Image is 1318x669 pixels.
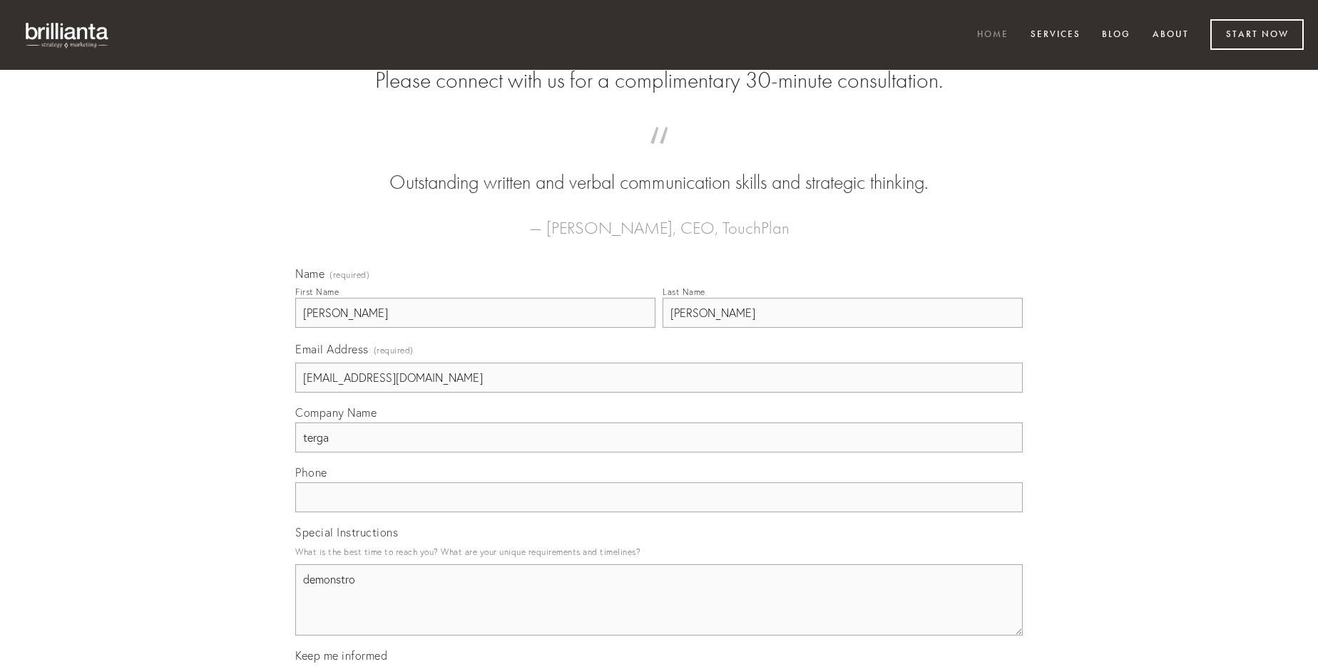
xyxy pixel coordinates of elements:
[318,197,1000,242] figcaption: — [PERSON_NAME], CEO, TouchPlan
[1210,19,1304,50] a: Start Now
[295,648,387,663] span: Keep me informed
[295,564,1023,636] textarea: demonstro
[295,286,339,297] div: First Name
[295,266,325,281] span: Name
[318,141,1000,197] blockquote: Outstanding written and verbal communication skills and strategic thinking.
[14,14,121,56] img: brillianta - research, strategy, marketing
[295,525,398,539] span: Special Instructions
[968,24,1018,47] a: Home
[295,67,1023,94] h2: Please connect with us for a complimentary 30-minute consultation.
[1021,24,1090,47] a: Services
[295,405,377,420] span: Company Name
[318,141,1000,169] span: “
[1093,24,1140,47] a: Blog
[374,341,414,360] span: (required)
[663,286,705,297] div: Last Name
[295,342,369,356] span: Email Address
[1143,24,1198,47] a: About
[295,542,1023,561] p: What is the best time to reach you? What are your unique requirements and timelines?
[329,271,369,279] span: (required)
[295,465,327,479] span: Phone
